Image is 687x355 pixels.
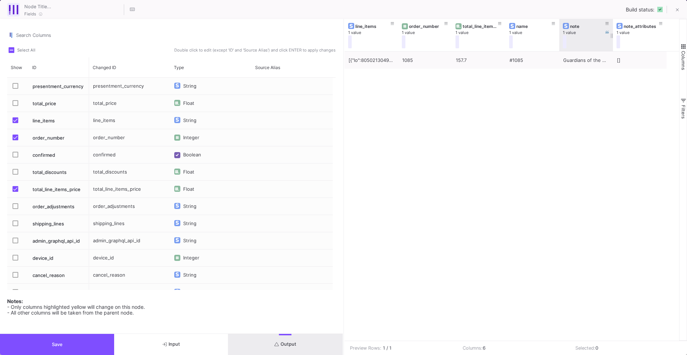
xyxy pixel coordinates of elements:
div: String [183,267,200,284]
div: Press SPACE to select this row. [89,129,333,146]
b: / 1 [386,345,391,351]
div: total_price [89,95,170,112]
div: 157.7 [456,52,502,69]
button: Hotkeys List [125,3,140,17]
div: [{"lo":80502130497085,"ipsum_dolorsi_ame_co":"adi:\/\/elitsed\/DoeiUsmo\/90377771042183","tempori... [349,52,394,69]
div: admin_graphql_api_id [89,232,170,249]
div: order_number [29,129,89,146]
span: ID [32,65,36,70]
span: Input [162,341,180,347]
div: Integer [183,129,203,146]
div: currency [89,284,170,301]
span: Filters [681,105,686,119]
div: order_adjustments [89,198,170,215]
div: note_attributes [624,24,659,29]
div: total_price [29,95,89,112]
div: presentment_currency [29,78,89,94]
div: Boolean [183,146,204,164]
img: columns.svg [7,33,14,39]
div: Press SPACE to select this row. [7,215,89,232]
div: Press SPACE to select this row. [89,198,333,215]
div: 1 value [348,30,402,35]
div: String [183,215,200,232]
span: Double click to edit (except 'ID' and 'Source Alias') and click ENTER to apply changes [173,47,336,53]
div: Press SPACE to select this row. [89,249,333,267]
button: Input [114,334,228,355]
div: 1085 [402,52,448,69]
div: shipping_lines [89,215,170,232]
button: Output [228,334,342,355]
td: Columns: [457,341,570,355]
div: Press SPACE to select this row. [89,146,333,164]
div: 1 value [563,30,617,35]
div: Press SPACE to select this row. [7,198,89,215]
span: Columns [681,51,686,70]
div: Press SPACE to select this row. [7,112,89,129]
div: admin_graphql_api_id [29,232,89,249]
div: Press SPACE to select this row. [89,267,333,284]
div: Float [183,181,198,198]
b: 1 [383,345,385,351]
td: Selected: [570,341,683,355]
div: Preview Rows: [350,345,381,351]
div: line_items [29,112,89,129]
div: device_id [29,249,89,266]
div: Press SPACE to select this row. [7,78,89,95]
div: device_id [89,249,170,266]
span: Fields [24,11,36,17]
div: Press SPACE to select this row. [89,112,333,129]
span: Build status: [626,7,654,13]
div: total_discounts [89,164,170,180]
div: Press SPACE to select this row. [7,232,89,249]
div: #1085 [510,52,555,69]
div: confirmed [29,146,89,163]
div: Float [183,164,198,181]
div: Press SPACE to select this row. [7,249,89,267]
div: Press SPACE to select this row. [89,232,333,249]
div: total_line_items_price [463,24,498,29]
div: Press SPACE to select this row. [89,215,333,232]
div: Press SPACE to select this row. [89,78,333,95]
div: cancel_reason [89,267,170,283]
div: Press SPACE to select this row. [7,267,89,284]
div: String [183,112,200,129]
img: READY [657,7,663,12]
div: total_discounts [29,164,89,180]
div: 1 value [455,30,509,35]
div: name [516,24,552,29]
div: cancel_reason [29,267,89,283]
span: Source Alias [255,65,280,70]
div: String [183,232,200,249]
div: order_adjustments [29,198,89,215]
div: 1 value [509,30,563,35]
div: Press SPACE to select this row. [89,284,333,301]
b: 6 [483,345,486,351]
div: String [183,198,200,215]
div: line_items [355,24,391,29]
b: 0 [595,345,598,351]
div: presentment_currency [89,78,170,94]
span: Show [11,65,22,70]
div: Press SPACE to select this row. [7,129,89,146]
div: Press SPACE to select this row. [7,284,89,301]
img: fields-ui.svg [9,5,18,14]
div: total_line_items_price [89,181,170,198]
span: Select All [17,48,35,53]
div: order_number [409,24,444,29]
div: 1 value [402,30,455,35]
b: Notes: [7,298,23,304]
div: currency [29,284,89,301]
div: line_items [89,112,170,129]
div: String [183,78,200,95]
div: total_line_items_price [29,181,89,198]
span: Type [174,65,184,70]
span: Save [52,342,63,347]
div: Press SPACE to select this row. [7,181,89,198]
div: Integer [183,249,203,267]
div: note [570,24,605,29]
div: order_number [89,129,170,146]
div: - Only columns highlighted yellow will change on this node. - All other columns will be taken fro... [7,294,336,316]
span: Changed ID [93,65,116,70]
input: Node Title... [23,1,123,11]
div: Press SPACE to select this row. [7,164,89,181]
